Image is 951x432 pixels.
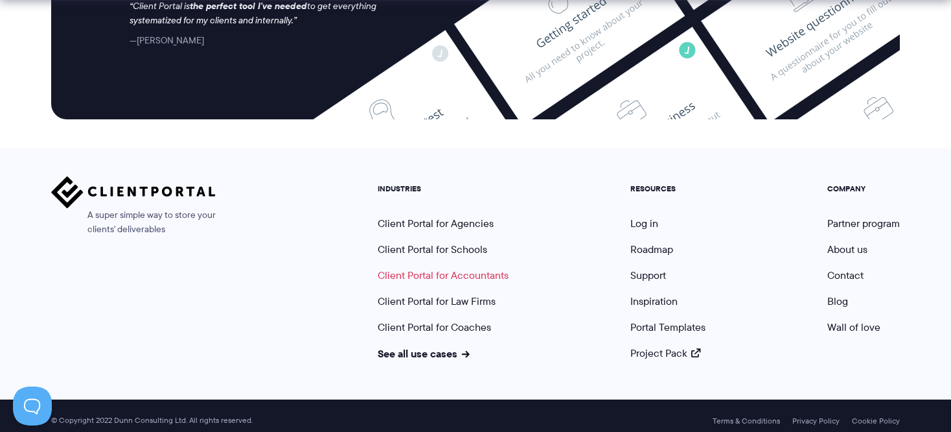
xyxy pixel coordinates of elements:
[378,294,496,309] a: Client Portal for Law Firms
[827,242,867,257] a: About us
[378,268,509,283] a: Client Portal for Accountants
[630,216,658,231] a: Log in
[51,208,216,237] span: A super simple way to store your clients' deliverables
[130,34,204,47] cite: [PERSON_NAME]
[827,320,880,335] a: Wall of love
[630,294,678,309] a: Inspiration
[378,184,509,193] h5: INDUSTRIES
[378,346,470,361] a: See all use cases
[378,242,487,257] a: Client Portal for Schools
[713,416,780,426] a: Terms & Conditions
[378,320,491,335] a: Client Portal for Coaches
[630,242,673,257] a: Roadmap
[630,268,666,283] a: Support
[792,416,840,426] a: Privacy Policy
[827,184,900,193] h5: COMPANY
[827,216,900,231] a: Partner program
[630,184,705,193] h5: RESOURCES
[378,216,494,231] a: Client Portal for Agencies
[13,387,52,426] iframe: Toggle Customer Support
[630,320,705,335] a: Portal Templates
[630,346,700,361] a: Project Pack
[852,416,900,426] a: Cookie Policy
[827,268,864,283] a: Contact
[827,294,848,309] a: Blog
[45,416,259,426] span: © Copyright 2022 Dunn Consulting Ltd. All rights reserved.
